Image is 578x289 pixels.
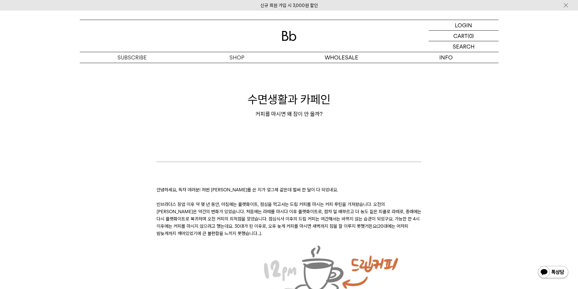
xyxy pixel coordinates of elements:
[184,52,289,63] a: SHOP
[157,201,421,237] p: 빈브라더스 창업 이후 약 몇 년 동안, 아침에는 플랫화이트, 점심을 먹고서는 드립 커피를 마시는 커피 루틴을 가져왔습니다. 오전의 [PERSON_NAME]은 약간의 변화가 있...
[394,52,499,63] p: INFO
[260,3,318,8] a: 신규 회원 가입 시 3,000원 할인
[453,41,475,52] p: SEARCH
[537,265,569,280] img: 카카오톡 채널 1:1 채팅 버튼
[429,31,499,41] a: CART (0)
[455,20,472,30] p: LOGIN
[289,52,394,63] p: WHOLESALE
[282,31,296,41] img: 로고
[468,31,474,41] p: (0)
[80,91,499,107] h1: 수면생활과 카페인
[453,31,468,41] p: CART
[80,110,499,118] div: 커피를 마시면 왜 잠이 안 올까?
[157,186,421,193] p: 안녕하세요, 독자 여러분! 저번 [PERSON_NAME]를 쓴 지가 엊그제 같은데 벌써 한 달이 다 되었네요.
[429,20,499,31] a: LOGIN
[80,52,184,63] a: SUBSCRIBE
